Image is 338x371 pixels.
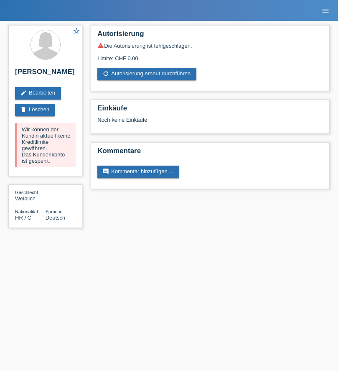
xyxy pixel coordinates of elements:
h2: Einkäufe [97,104,323,117]
a: refreshAutorisierung erneut durchführen [97,68,196,80]
a: commentKommentar hinzufügen ... [97,166,179,178]
i: menu [321,7,330,15]
i: warning [97,42,104,49]
div: Noch keine Einkäufe [97,117,323,129]
div: Limite: CHF 0.00 [97,49,323,61]
div: Wir können der Kundin aktuell keine Kreditlimite gewähren. Das Kundenkonto ist gesperrt. [15,123,76,167]
h2: [PERSON_NAME] [15,68,76,80]
i: star_border [73,27,80,35]
span: Geschlecht [15,190,38,195]
i: refresh [102,70,109,77]
span: Deutsch [46,215,66,221]
span: Kroatien / C / 18.06.1995 [15,215,31,221]
h2: Autorisierung [97,30,323,42]
i: comment [102,168,109,175]
a: editBearbeiten [15,87,61,100]
i: edit [20,90,27,96]
span: Nationalität [15,209,38,214]
div: Die Autorisierung ist fehlgeschlagen. [97,42,323,49]
h2: Kommentare [97,147,323,159]
a: deleteLöschen [15,104,55,116]
a: star_border [73,27,80,36]
span: Sprache [46,209,63,214]
div: Weiblich [15,189,46,202]
i: delete [20,106,27,113]
a: menu [317,8,334,13]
